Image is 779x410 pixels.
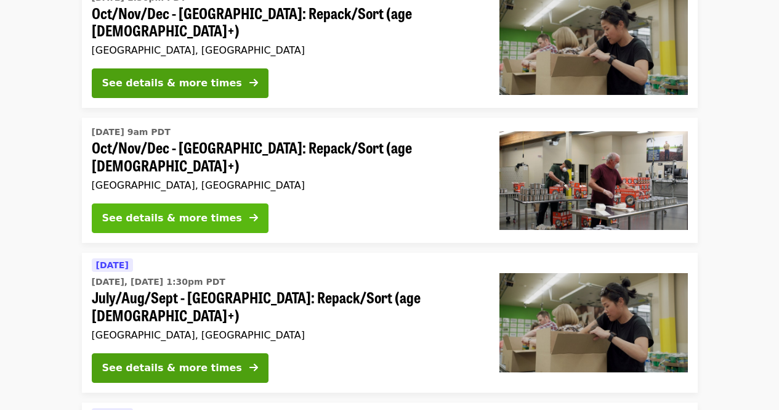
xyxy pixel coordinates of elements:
span: July/Aug/Sept - [GEOGRAPHIC_DATA]: Repack/Sort (age [DEMOGRAPHIC_DATA]+) [92,289,480,324]
i: arrow-right icon [249,362,258,374]
button: See details & more times [92,203,268,233]
i: arrow-right icon [249,212,258,224]
span: Oct/Nov/Dec - [GEOGRAPHIC_DATA]: Repack/Sort (age [DEMOGRAPHIC_DATA]+) [92,139,480,174]
div: [GEOGRAPHIC_DATA], [GEOGRAPHIC_DATA] [92,44,480,56]
img: July/Aug/Sept - Portland: Repack/Sort (age 8+) organized by Oregon Food Bank [499,273,688,372]
div: See details & more times [102,76,242,91]
div: [GEOGRAPHIC_DATA], [GEOGRAPHIC_DATA] [92,179,480,191]
div: [GEOGRAPHIC_DATA], [GEOGRAPHIC_DATA] [92,329,480,341]
div: See details & more times [102,361,242,375]
span: [DATE] [96,260,129,270]
i: arrow-right icon [249,77,258,89]
a: See details for "July/Aug/Sept - Portland: Repack/Sort (age 8+)" [82,253,698,393]
img: Oct/Nov/Dec - Portland: Repack/Sort (age 16+) organized by Oregon Food Bank [499,131,688,230]
time: [DATE] 9am PDT [92,126,171,139]
a: See details for "Oct/Nov/Dec - Portland: Repack/Sort (age 16+)" [82,118,698,243]
button: See details & more times [92,68,268,98]
time: [DATE], [DATE] 1:30pm PDT [92,276,225,289]
span: Oct/Nov/Dec - [GEOGRAPHIC_DATA]: Repack/Sort (age [DEMOGRAPHIC_DATA]+) [92,4,480,40]
button: See details & more times [92,353,268,383]
div: See details & more times [102,211,242,226]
